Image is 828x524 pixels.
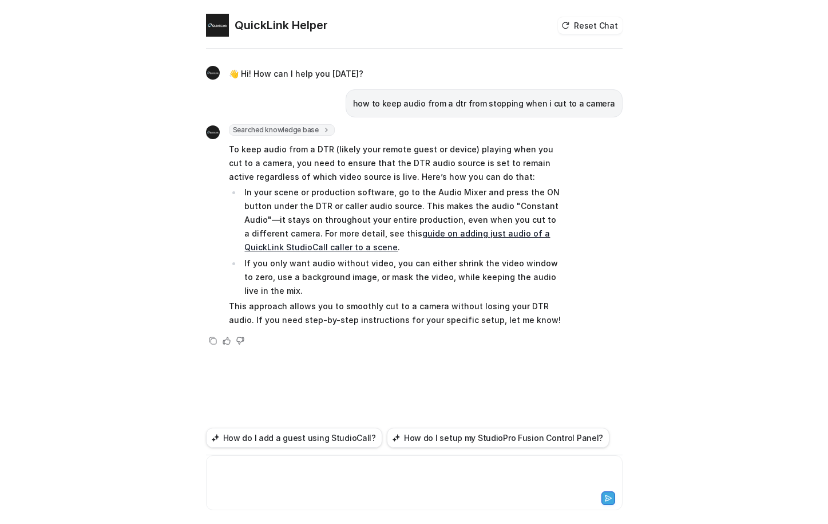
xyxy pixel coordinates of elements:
[206,66,220,80] img: Widget
[229,67,363,81] p: 👋 Hi! How can I help you [DATE]?
[206,125,220,139] img: Widget
[229,143,564,184] p: To keep audio from a DTR (likely your remote guest or device) playing when you cut to a camera, y...
[229,300,564,327] p: This approach allows you to smoothly cut to a camera without losing your DTR audio. If you need s...
[244,257,563,298] p: If you only want audio without video, you can either shrink the video window to zero, use a backg...
[206,428,382,448] button: How do I add a guest using StudioCall?
[244,186,563,254] p: In your scene or production software, go to the Audio Mixer and press the ON button under the DTR...
[387,428,609,448] button: How do I setup my StudioPro Fusion Control Panel?
[558,17,622,34] button: Reset Chat
[229,124,335,136] span: Searched knowledge base
[206,14,229,37] img: Widget
[353,97,615,111] p: how to keep audio from a dtr from stopping when i cut to a camera
[235,17,328,33] h2: QuickLink Helper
